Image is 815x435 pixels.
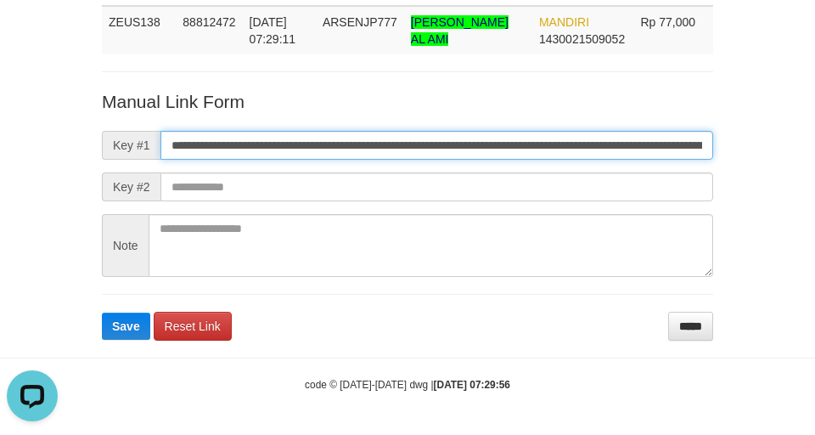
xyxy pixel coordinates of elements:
[411,15,509,46] span: Nama rekening >18 huruf, harap diedit
[154,312,232,341] a: Reset Link
[102,6,176,54] td: ZEUS138
[539,15,589,29] span: MANDIRI
[112,319,140,333] span: Save
[176,6,242,54] td: 88812472
[165,319,221,333] span: Reset Link
[640,15,695,29] span: Rp 77,000
[305,379,510,391] small: code © [DATE]-[DATE] dwg |
[7,7,58,58] button: Open LiveChat chat widget
[102,89,713,114] p: Manual Link Form
[434,379,510,391] strong: [DATE] 07:29:56
[102,313,150,340] button: Save
[539,32,625,46] span: Copy 1430021509052 to clipboard
[102,214,149,277] span: Note
[250,15,296,46] span: [DATE] 07:29:11
[102,172,160,201] span: Key #2
[323,15,397,29] span: ARSENJP777
[102,131,160,160] span: Key #1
